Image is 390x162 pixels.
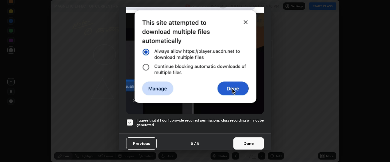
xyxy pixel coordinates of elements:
button: Done [233,137,264,150]
h4: 5 [191,140,193,146]
h4: / [194,140,196,146]
h5: I agree that if I don't provide required permissions, class recording will not be generated [136,118,264,127]
button: Previous [126,137,157,150]
h4: 5 [197,140,199,146]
